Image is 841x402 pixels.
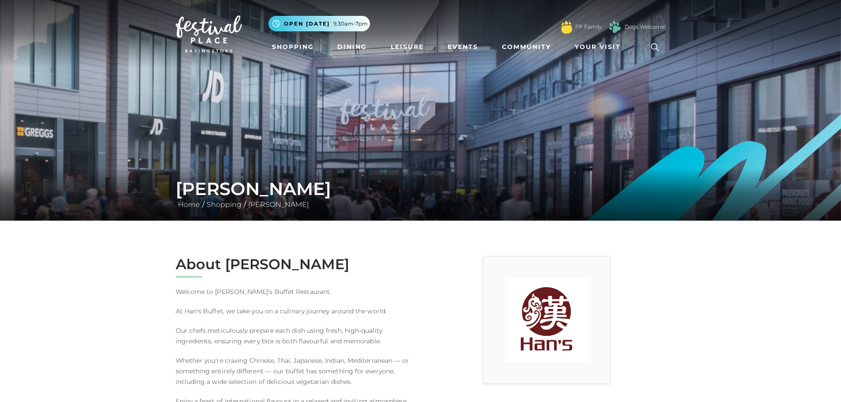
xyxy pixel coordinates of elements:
[625,23,666,31] a: Dogs Welcome!
[176,200,202,209] a: Home
[268,39,317,55] a: Shopping
[176,325,414,346] p: Our chefs meticulously prepare each dish using fresh, high-quality ingredients, ensuring every bi...
[176,15,242,53] img: Festival Place Logo
[204,200,244,209] a: Shopping
[169,178,672,210] div: / /
[176,178,666,199] h1: [PERSON_NAME]
[268,16,370,31] button: Open [DATE] 9.30am-7pm
[176,306,414,316] p: At Han's Buffet, we take you on a culinary journey around the world.
[575,42,621,52] span: Your Visit
[176,355,414,387] p: Whether you're craving Chinese, Thai, Japanese, Indian, Mediterranean — or something entirely dif...
[575,23,602,31] a: FP Family
[498,39,554,55] a: Community
[444,39,482,55] a: Events
[176,256,414,273] h2: About [PERSON_NAME]
[334,39,370,55] a: Dining
[333,20,368,28] span: 9.30am-7pm
[176,286,414,297] p: Welcome to [PERSON_NAME]'s Buffet Restaurant.
[246,200,311,209] a: [PERSON_NAME]
[571,39,629,55] a: Your Visit
[387,39,427,55] a: Leisure
[284,20,330,28] span: Open [DATE]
